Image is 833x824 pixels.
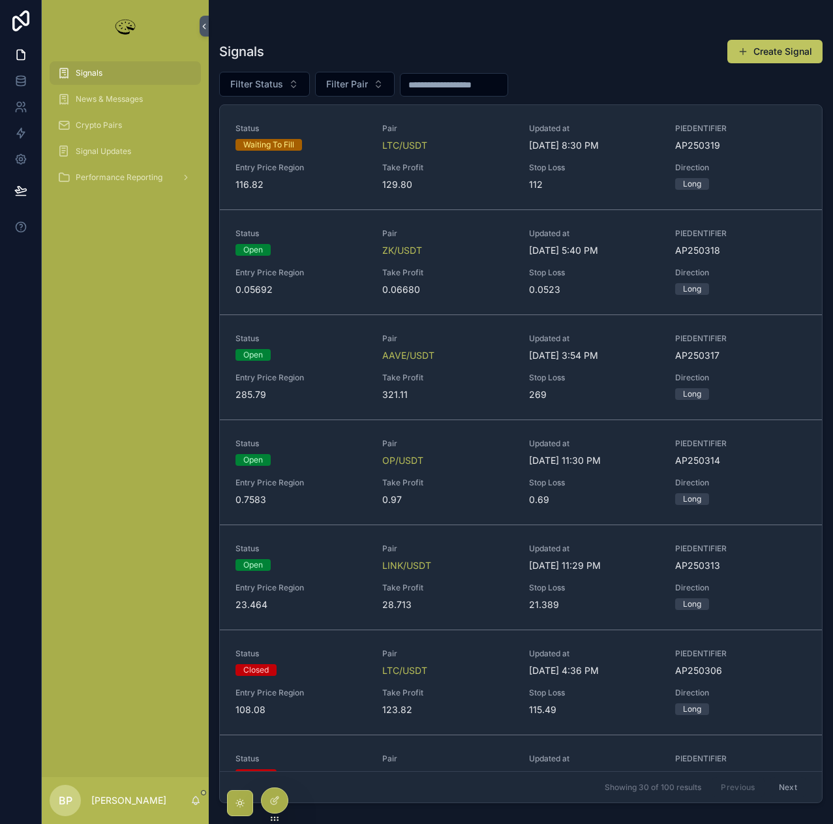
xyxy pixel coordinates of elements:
a: Signals [50,61,201,85]
span: Updated at [529,543,660,554]
span: PIEDENTIFIER [675,438,806,449]
span: [DATE] 4:34 PM [529,769,660,782]
button: Select Button [219,72,310,97]
span: 115.49 [529,703,660,716]
a: News & Messages [50,87,201,111]
span: BP [59,793,72,808]
span: XRP/USDT [382,769,429,782]
span: AP250317 [675,349,806,362]
span: AP250319 [675,139,806,152]
span: 21.389 [529,598,660,611]
h1: Signals [219,42,264,61]
span: Pair [382,438,513,449]
span: AP250313 [675,559,806,572]
button: Create Signal [727,40,823,63]
button: Next [770,777,806,797]
span: Take Profit [382,162,513,173]
div: Long [683,493,701,505]
span: 23.464 [235,598,367,611]
span: Take Profit [382,267,513,278]
a: Signal Updates [50,140,201,163]
span: Stop Loss [529,583,660,593]
div: Long [683,388,701,400]
a: StatusWaiting To FillPairLTC/USDTUpdated at[DATE] 8:30 PMPIEDENTIFIERAP250319Entry Price Region11... [220,105,822,210]
span: Direction [675,162,806,173]
span: Direction [675,267,806,278]
span: Performance Reporting [76,172,162,183]
span: Direction [675,478,806,488]
span: 112 [529,178,660,191]
span: 0.06680 [382,283,513,296]
span: Entry Price Region [235,267,367,278]
span: Entry Price Region [235,688,367,698]
div: Closed [243,769,269,781]
a: Crypto Pairs [50,114,201,137]
div: Open [243,559,263,571]
div: Long [683,178,701,190]
span: Stop Loss [529,478,660,488]
span: 321.11 [382,388,513,401]
span: Take Profit [382,373,513,383]
a: LTC/USDT [382,664,427,677]
span: OP/USDT [382,454,423,467]
span: Status [235,754,367,764]
a: StatusOpenPairOP/USDTUpdated at[DATE] 11:30 PMPIEDENTIFIERAP250314Entry Price Region0.7583Take Pr... [220,420,822,525]
span: 108.08 [235,703,367,716]
span: Stop Loss [529,688,660,698]
a: StatusOpenPairLINK/USDTUpdated at[DATE] 11:29 PMPIEDENTIFIERAP250313Entry Price Region23.464Take ... [220,525,822,630]
span: Updated at [529,228,660,239]
span: AP250314 [675,454,806,467]
button: Select Button [315,72,395,97]
span: 28.713 [382,598,513,611]
span: Signals [76,68,102,78]
span: ZK/USDT [382,244,422,257]
span: Showing 30 of 100 results [605,782,701,793]
div: Open [243,349,263,361]
span: 0.05692 [235,283,367,296]
span: PIEDENTIFIER [675,543,806,554]
div: Long [683,703,701,715]
span: 116.82 [235,178,367,191]
span: 0.97 [382,493,513,506]
span: Pair [382,649,513,659]
span: 0.0523 [529,283,660,296]
span: [DATE] 4:36 PM [529,664,660,677]
span: Entry Price Region [235,162,367,173]
div: Long [683,283,701,295]
div: scrollable content [42,52,209,206]
span: Filter Status [230,78,283,91]
span: Updated at [529,123,660,134]
a: LINK/USDT [382,559,431,572]
span: 0.69 [529,493,660,506]
span: Updated at [529,754,660,764]
span: 285.79 [235,388,367,401]
span: Entry Price Region [235,583,367,593]
span: PIEDENTIFIER [675,123,806,134]
span: Updated at [529,438,660,449]
span: Direction [675,373,806,383]
span: PIEDENTIFIER [675,649,806,659]
span: Filter Pair [326,78,368,91]
span: Signal Updates [76,146,131,157]
span: PIEDENTIFIER [675,333,806,344]
div: Open [243,244,263,256]
span: Updated at [529,649,660,659]
div: Closed [243,664,269,676]
span: AP250306 [675,664,806,677]
span: Take Profit [382,688,513,698]
span: Stop Loss [529,373,660,383]
img: App logo [112,16,138,37]
span: Stop Loss [529,267,660,278]
span: Crypto Pairs [76,120,122,130]
a: AAVE/USDT [382,349,434,362]
div: Long [683,598,701,610]
span: Pair [382,228,513,239]
span: Pair [382,123,513,134]
span: [DATE] 11:30 PM [529,454,660,467]
span: Pair [382,333,513,344]
a: LTC/USDT [382,139,427,152]
span: Pair [382,754,513,764]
